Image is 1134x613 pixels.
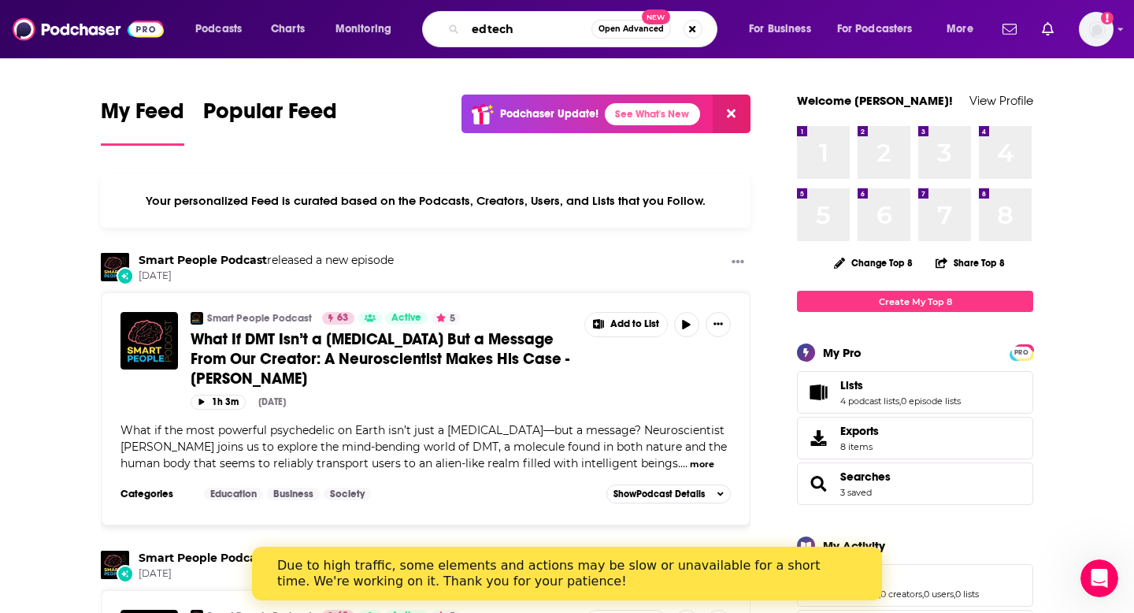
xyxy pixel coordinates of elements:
a: Business [267,488,320,500]
span: For Business [749,18,811,40]
h3: released a new episode [139,551,394,566]
span: Charts [271,18,305,40]
a: Searches [840,470,891,484]
span: Show Podcast Details [613,489,705,500]
button: Show More Button [706,312,731,337]
h3: Categories [120,488,191,500]
a: PRO [1012,346,1031,358]
span: 8 items [840,441,879,452]
button: open menu [936,17,993,42]
span: [DATE] [139,567,394,581]
img: What If DMT Isn’t a Hallucination But a Message From Our Creator: A Neuroscientist Makes His Case... [120,312,178,370]
span: Exports [802,427,834,449]
div: My Activity [823,538,885,553]
span: What If DMT Isn’t a [MEDICAL_DATA] But a Message From Our Creator: A Neuroscientist Makes His Cas... [191,329,569,388]
a: Smart People Podcast [207,312,312,325]
svg: Add a profile image [1101,12,1114,24]
button: 5 [432,312,460,325]
img: Smart People Podcast [101,551,129,579]
iframe: Intercom live chat banner [252,547,882,600]
span: , [954,589,955,600]
img: Smart People Podcast [101,253,129,281]
a: Exports [797,417,1033,459]
div: Search podcasts, credits, & more... [437,11,732,47]
span: More [947,18,973,40]
span: Lists [797,371,1033,414]
p: Podchaser Update! [500,107,598,121]
a: Society [324,488,371,500]
img: Podchaser - Follow, Share and Rate Podcasts [13,14,164,44]
a: Smart People Podcast [139,551,267,565]
button: Show profile menu [1079,12,1114,46]
span: Active [391,310,421,326]
a: Active [385,312,428,325]
button: more [690,458,714,471]
iframe: Intercom live chat [1080,559,1118,597]
h3: released a new episode [139,253,394,268]
a: Charts [261,17,314,42]
button: Show More Button [585,313,667,336]
a: Show notifications dropdown [996,16,1023,43]
span: [DATE] [139,269,394,283]
button: open menu [324,17,412,42]
a: 4 podcast lists [840,396,899,407]
span: Exports [840,424,879,438]
div: [DATE] [258,396,286,407]
button: open menu [184,17,262,42]
span: , [899,396,901,407]
span: Popular Feed [203,98,337,134]
a: Smart People Podcast [139,253,267,267]
a: Lists [802,381,834,403]
span: 63 [337,310,348,326]
span: ... [680,456,687,470]
a: Create My Top 8 [797,291,1033,312]
a: 0 episode lists [901,396,961,407]
div: Your personalized Feed is curated based on the Podcasts, Creators, Users, and Lists that you Follow. [101,174,750,228]
a: 0 lists [955,589,979,600]
button: Show More Button [725,253,750,273]
a: Follows [840,571,979,585]
span: Lists [840,378,863,392]
a: 3 saved [840,487,872,498]
span: My Feed [101,98,184,134]
span: Add to List [610,318,659,330]
div: New Episode [117,565,134,582]
a: Searches [802,473,834,495]
a: Welcome [PERSON_NAME]! [797,93,953,108]
a: See What's New [605,103,700,125]
a: Popular Feed [203,98,337,146]
span: PRO [1012,347,1031,359]
a: Show notifications dropdown [1036,16,1060,43]
a: Education [204,488,263,500]
a: Lists [840,378,961,392]
span: Searches [797,463,1033,505]
div: New Episode [117,267,134,284]
button: ShowPodcast Details [606,485,731,503]
div: My Pro [823,345,862,360]
button: open menu [827,17,936,42]
a: My Feed [101,98,184,146]
button: Open AdvancedNew [591,20,671,39]
button: Share Top 8 [935,247,1006,278]
span: Monitoring [335,18,391,40]
span: What if the most powerful psychedelic on Earth isn’t just a [MEDICAL_DATA]—but a message? Neurosc... [120,423,727,470]
span: Podcasts [195,18,242,40]
a: View Profile [969,93,1033,108]
span: , [922,589,924,600]
img: Smart People Podcast [191,312,203,325]
span: For Podcasters [837,18,913,40]
input: Search podcasts, credits, & more... [465,17,591,42]
a: 63 [322,312,354,325]
span: Follows [797,564,1033,607]
a: What If DMT Isn’t a [MEDICAL_DATA] But a Message From Our Creator: A Neuroscientist Makes His Cas... [191,329,573,388]
a: 0 creators [880,589,922,600]
span: New [642,9,670,24]
span: Logged in as KSKristina [1079,12,1114,46]
a: 0 users [924,589,954,600]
